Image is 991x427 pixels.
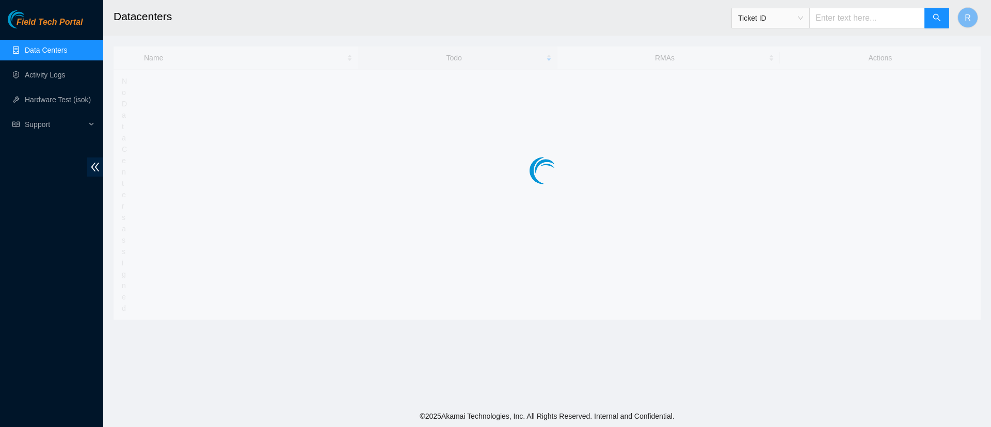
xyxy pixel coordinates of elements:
img: Akamai Technologies [8,10,52,28]
span: Ticket ID [738,10,803,26]
span: read [12,121,20,128]
input: Enter text here... [809,8,925,28]
a: Akamai TechnologiesField Tech Portal [8,19,83,32]
a: Data Centers [25,46,67,54]
button: R [957,7,978,28]
button: search [924,8,949,28]
span: Support [25,114,86,135]
span: double-left [87,157,103,177]
a: Hardware Test (isok) [25,96,91,104]
span: R [965,11,971,24]
span: search [933,13,941,23]
a: Activity Logs [25,71,66,79]
footer: © 2025 Akamai Technologies, Inc. All Rights Reserved. Internal and Confidential. [103,405,991,427]
span: Field Tech Portal [17,18,83,27]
